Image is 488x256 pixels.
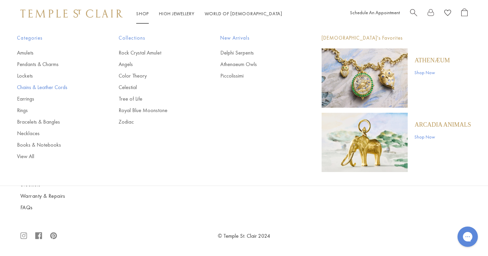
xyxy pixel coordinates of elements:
[119,49,193,57] a: Rock Crystal Amulet
[119,61,193,68] a: Angels
[414,57,450,64] a: Athenæum
[20,204,98,211] a: FAQs
[20,192,98,200] a: Warranty & Repairs
[322,34,471,42] p: [DEMOGRAPHIC_DATA]'s Favorites
[119,84,193,91] a: Celestial
[220,34,295,42] span: New Arrivals
[119,34,193,42] span: Collections
[20,9,123,18] img: Temple St. Clair
[454,224,481,249] iframe: Gorgias live chat messenger
[119,118,193,126] a: Zodiac
[17,84,91,91] a: Chains & Leather Cords
[17,118,91,126] a: Bracelets & Bangles
[119,107,193,114] a: Royal Blue Moonstone
[17,107,91,114] a: Rings
[205,10,282,17] a: World of [DEMOGRAPHIC_DATA]World of [DEMOGRAPHIC_DATA]
[444,8,451,19] a: View Wishlist
[17,130,91,137] a: Necklaces
[119,72,193,80] a: Color Theory
[461,8,468,19] a: Open Shopping Bag
[218,232,270,239] a: © Temple St. Clair 2024
[159,10,195,17] a: High JewelleryHigh Jewellery
[220,61,295,68] a: Athenaeum Owls
[410,8,417,19] a: Search
[414,69,450,76] a: Shop Now
[17,141,91,149] a: Books & Notebooks
[17,95,91,103] a: Earrings
[17,34,91,42] span: Categories
[17,61,91,68] a: Pendants & Charms
[17,72,91,80] a: Lockets
[136,10,149,17] a: ShopShop
[119,95,193,103] a: Tree of Life
[414,121,471,128] a: ARCADIA ANIMALS
[350,9,400,16] a: Schedule An Appointment
[17,153,91,160] a: View All
[220,49,295,57] a: Delphi Serpents
[136,9,282,18] nav: Main navigation
[17,49,91,57] a: Amulets
[414,133,471,141] a: Shop Now
[220,72,295,80] a: Piccolissimi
